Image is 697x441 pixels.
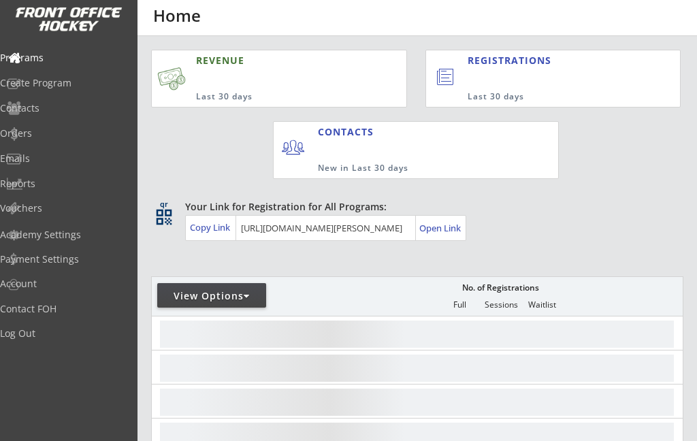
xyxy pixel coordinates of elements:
[196,54,344,67] div: REVENUE
[157,289,266,303] div: View Options
[318,125,380,139] div: CONTACTS
[318,163,495,174] div: New in Last 30 days
[154,207,174,227] button: qr_code
[439,300,480,310] div: Full
[521,300,562,310] div: Waitlist
[481,300,521,310] div: Sessions
[419,223,462,234] div: Open Link
[196,91,344,103] div: Last 30 days
[190,221,233,233] div: Copy Link
[458,283,542,293] div: No. of Registrations
[185,200,641,214] div: Your Link for Registration for All Programs:
[155,200,172,209] div: qr
[468,54,620,67] div: REGISTRATIONS
[419,218,462,238] a: Open Link
[468,91,625,103] div: Last 30 days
